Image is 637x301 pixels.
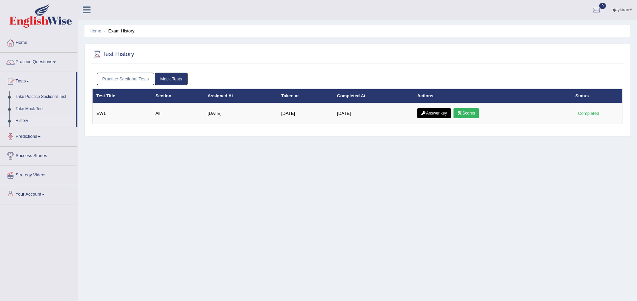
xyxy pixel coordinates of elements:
td: [DATE] [277,103,333,124]
a: Answer key [417,108,451,118]
a: Your Account [0,185,77,202]
a: Practice Sectional Tests [97,73,154,85]
th: Taken at [277,89,333,103]
a: Predictions [0,127,77,144]
td: [DATE] [204,103,277,124]
td: EW1 [93,103,152,124]
a: Mock Tests [155,73,188,85]
a: Take Mock Test [13,103,76,115]
a: Take Practice Sectional Test [13,91,76,103]
th: Section [152,89,204,103]
div: Completed [575,110,602,117]
span: 0 [599,3,606,9]
th: Test Title [93,89,152,103]
a: Practice Questions [0,53,77,70]
a: History [13,115,76,127]
td: All [152,103,204,124]
td: [DATE] [333,103,413,124]
a: Tests [0,72,76,89]
th: Completed At [333,89,413,103]
th: Status [572,89,622,103]
th: Actions [414,89,572,103]
a: Home [90,28,101,33]
li: Exam History [102,28,134,34]
a: Success Stories [0,147,77,164]
a: Strategy Videos [0,166,77,183]
a: Home [0,33,77,50]
th: Assigned At [204,89,277,103]
h2: Test History [92,49,134,59]
a: Scores [454,108,479,118]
